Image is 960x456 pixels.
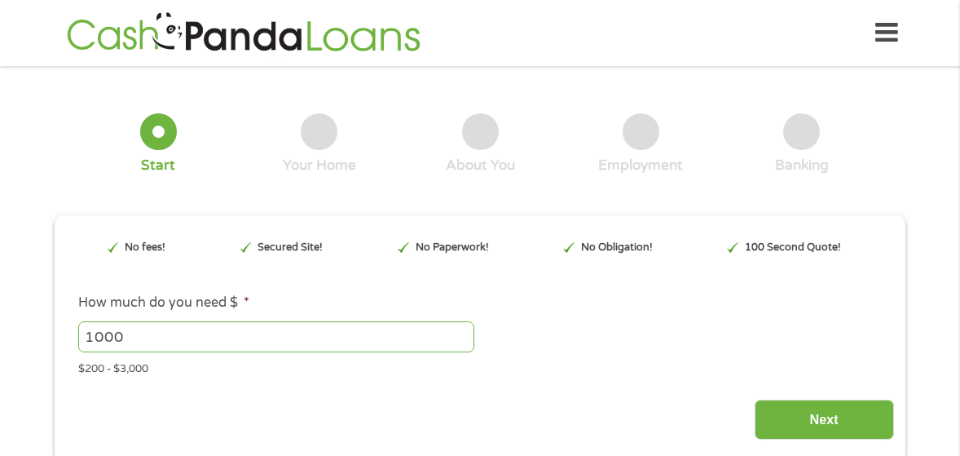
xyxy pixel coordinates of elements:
[598,157,683,175] div: Employment
[745,240,841,255] p: 100 Second Quote!
[78,294,249,312] label: How much do you need $
[446,157,515,175] div: About You
[581,240,653,255] p: No Obligation!
[755,400,894,440] input: Next
[775,157,829,175] div: Banking
[141,157,175,175] div: Start
[258,240,323,255] p: Secured Site!
[125,240,165,255] p: No fees!
[283,157,356,175] div: Your Home
[62,10,425,56] img: GetLoanNow Logo
[78,356,882,378] div: $200 - $3,000
[416,240,489,255] p: No Paperwork!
